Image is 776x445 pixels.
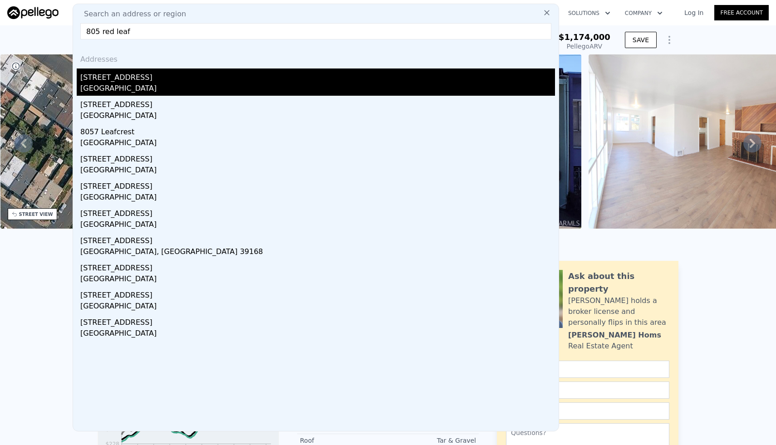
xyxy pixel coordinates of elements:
[568,295,669,328] div: [PERSON_NAME] holds a broker license and personally flips in this area
[80,150,555,165] div: [STREET_ADDRESS]
[568,270,669,295] div: Ask about this property
[80,177,555,192] div: [STREET_ADDRESS]
[80,192,555,205] div: [GEOGRAPHIC_DATA]
[80,165,555,177] div: [GEOGRAPHIC_DATA]
[506,361,669,378] input: Name
[80,205,555,219] div: [STREET_ADDRESS]
[80,123,555,137] div: 8057 Leafcrest
[561,5,618,21] button: Solutions
[80,259,555,274] div: [STREET_ADDRESS]
[625,32,657,48] button: SAVE
[559,32,610,42] span: $1,174,000
[105,426,119,432] tspan: $378
[77,9,186,20] span: Search an address or region
[19,211,53,218] div: STREET VIEW
[660,31,678,49] button: Show Options
[80,110,555,123] div: [GEOGRAPHIC_DATA]
[80,328,555,341] div: [GEOGRAPHIC_DATA]
[80,96,555,110] div: [STREET_ADDRESS]
[80,274,555,286] div: [GEOGRAPHIC_DATA]
[714,5,769,20] a: Free Account
[568,330,661,341] div: [PERSON_NAME] Homs
[559,42,610,51] div: Pellego ARV
[80,232,555,246] div: [STREET_ADDRESS]
[77,47,555,68] div: Addresses
[80,313,555,328] div: [STREET_ADDRESS]
[300,436,388,445] div: Roof
[80,68,555,83] div: [STREET_ADDRESS]
[80,286,555,301] div: [STREET_ADDRESS]
[7,6,59,19] img: Pellego
[568,341,633,352] div: Real Estate Agent
[80,219,555,232] div: [GEOGRAPHIC_DATA]
[80,246,555,259] div: [GEOGRAPHIC_DATA], [GEOGRAPHIC_DATA] 39168
[80,137,555,150] div: [GEOGRAPHIC_DATA]
[506,381,669,399] input: Email
[80,301,555,313] div: [GEOGRAPHIC_DATA]
[388,436,476,445] div: Tar & Gravel
[80,23,551,39] input: Enter an address, city, region, neighborhood or zip code
[673,8,714,17] a: Log In
[80,83,555,96] div: [GEOGRAPHIC_DATA]
[618,5,670,21] button: Company
[506,402,669,420] input: Phone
